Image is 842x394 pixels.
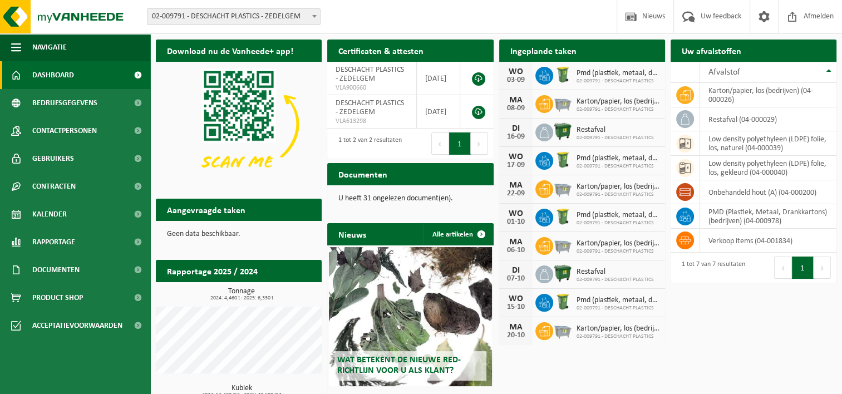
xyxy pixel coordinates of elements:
[161,295,322,301] span: 2024: 4,460 t - 2025: 6,330 t
[147,9,320,24] span: 02-009791 - DESCHACHT PLASTICS - ZEDELGEM
[553,65,572,84] img: WB-0240-HPE-GN-50
[505,190,527,198] div: 22-09
[505,303,527,311] div: 15-10
[577,97,659,106] span: Karton/papier, los (bedrijven)
[167,230,311,238] p: Geen data beschikbaar.
[161,288,322,301] h3: Tonnage
[577,78,659,85] span: 02-009791 - DESCHACHT PLASTICS
[32,117,97,145] span: Contactpersonen
[327,40,435,61] h2: Certificaten & attesten
[336,66,404,83] span: DESCHACHT PLASTICS - ZEDELGEM
[700,156,836,180] td: low density polyethyleen (LDPE) folie, los, gekleurd (04-000040)
[577,248,659,255] span: 02-009791 - DESCHACHT PLASTICS
[337,356,461,375] span: Wat betekent de nieuwe RED-richtlijn voor u als klant?
[156,260,269,282] h2: Rapportage 2025 / 2024
[505,124,527,133] div: DI
[700,83,836,107] td: karton/papier, los (bedrijven) (04-000026)
[577,106,659,113] span: 02-009791 - DESCHACHT PLASTICS
[700,229,836,253] td: verkoop items (04-001834)
[32,200,67,228] span: Kalender
[577,135,654,141] span: 02-009791 - DESCHACHT PLASTICS
[577,324,659,333] span: Karton/papier, los (bedrijven)
[577,163,659,170] span: 02-009791 - DESCHACHT PLASTICS
[708,68,740,77] span: Afvalstof
[417,95,461,129] td: [DATE]
[147,8,321,25] span: 02-009791 - DESCHACHT PLASTICS - ZEDELGEM
[553,122,572,141] img: WB-1100-HPE-GN-01
[814,257,831,279] button: Next
[577,333,659,340] span: 02-009791 - DESCHACHT PLASTICS
[577,239,659,248] span: Karton/papier, los (bedrijven)
[333,131,402,156] div: 1 tot 2 van 2 resultaten
[774,257,792,279] button: Previous
[499,40,588,61] h2: Ingeplande taken
[671,40,752,61] h2: Uw afvalstoffen
[239,282,321,304] a: Bekijk rapportage
[424,223,493,245] a: Alle artikelen
[327,163,398,185] h2: Documenten
[577,296,659,305] span: Pmd (plastiek, metaal, drankkartons) (bedrijven)
[505,218,527,226] div: 01-10
[505,152,527,161] div: WO
[700,107,836,131] td: restafval (04-000029)
[505,133,527,141] div: 16-09
[471,132,488,155] button: Next
[553,93,572,112] img: WB-2500-GAL-GY-01
[553,235,572,254] img: WB-2500-GAL-GY-01
[505,67,527,76] div: WO
[553,207,572,226] img: WB-0240-HPE-GN-50
[577,154,659,163] span: Pmd (plastiek, metaal, drankkartons) (bedrijven)
[505,323,527,332] div: MA
[505,294,527,303] div: WO
[505,96,527,105] div: MA
[32,173,76,200] span: Contracten
[553,321,572,339] img: WB-2500-GAL-GY-01
[577,191,659,198] span: 02-009791 - DESCHACHT PLASTICS
[32,256,80,284] span: Documenten
[553,150,572,169] img: WB-0240-HPE-GN-50
[32,284,83,312] span: Product Shop
[449,132,471,155] button: 1
[329,247,491,386] a: Wat betekent de nieuwe RED-richtlijn voor u als klant?
[553,179,572,198] img: WB-2500-GAL-GY-01
[156,62,322,186] img: Download de VHEPlus App
[505,161,527,169] div: 17-09
[336,83,407,92] span: VLA900660
[792,257,814,279] button: 1
[336,117,407,126] span: VLA613298
[553,292,572,311] img: WB-0240-HPE-GN-50
[505,247,527,254] div: 06-10
[505,238,527,247] div: MA
[577,268,654,277] span: Restafval
[338,195,482,203] p: U heeft 31 ongelezen document(en).
[577,277,654,283] span: 02-009791 - DESCHACHT PLASTICS
[417,62,461,95] td: [DATE]
[505,105,527,112] div: 08-09
[505,266,527,275] div: DI
[577,305,659,312] span: 02-009791 - DESCHACHT PLASTICS
[577,69,659,78] span: Pmd (plastiek, metaal, drankkartons) (bedrijven)
[676,255,745,280] div: 1 tot 7 van 7 resultaten
[577,183,659,191] span: Karton/papier, los (bedrijven)
[700,180,836,204] td: onbehandeld hout (A) (04-000200)
[577,211,659,220] span: Pmd (plastiek, metaal, drankkartons) (bedrijven)
[577,126,654,135] span: Restafval
[577,220,659,226] span: 02-009791 - DESCHACHT PLASTICS
[505,332,527,339] div: 20-10
[505,76,527,84] div: 03-09
[431,132,449,155] button: Previous
[32,312,122,339] span: Acceptatievoorwaarden
[156,199,257,220] h2: Aangevraagde taken
[505,181,527,190] div: MA
[700,204,836,229] td: PMD (Plastiek, Metaal, Drankkartons) (bedrijven) (04-000978)
[156,40,304,61] h2: Download nu de Vanheede+ app!
[32,61,74,89] span: Dashboard
[32,89,97,117] span: Bedrijfsgegevens
[32,228,75,256] span: Rapportage
[32,145,74,173] span: Gebruikers
[505,209,527,218] div: WO
[32,33,67,61] span: Navigatie
[553,264,572,283] img: WB-1100-HPE-GN-01
[336,99,404,116] span: DESCHACHT PLASTICS - ZEDELGEM
[700,131,836,156] td: low density polyethyleen (LDPE) folie, los, naturel (04-000039)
